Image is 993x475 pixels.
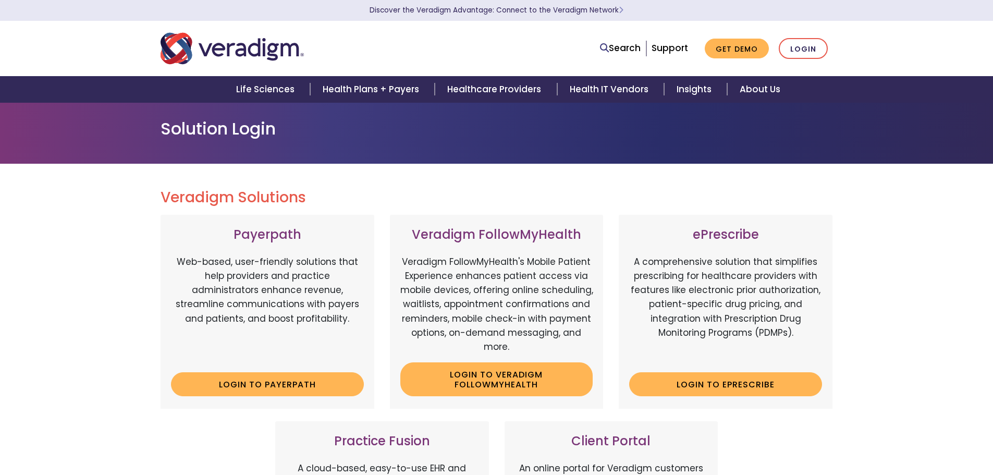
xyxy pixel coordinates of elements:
[171,227,364,242] h3: Payerpath
[370,5,623,15] a: Discover the Veradigm Advantage: Connect to the Veradigm NetworkLearn More
[171,372,364,396] a: Login to Payerpath
[161,119,833,139] h1: Solution Login
[400,362,593,396] a: Login to Veradigm FollowMyHealth
[171,255,364,364] p: Web-based, user-friendly solutions that help providers and practice administrators enhance revenu...
[652,42,688,54] a: Support
[779,38,828,59] a: Login
[400,227,593,242] h3: Veradigm FollowMyHealth
[664,76,727,103] a: Insights
[629,227,822,242] h3: ePrescribe
[557,76,664,103] a: Health IT Vendors
[515,434,708,449] h3: Client Portal
[600,41,641,55] a: Search
[629,255,822,364] p: A comprehensive solution that simplifies prescribing for healthcare providers with features like ...
[310,76,435,103] a: Health Plans + Payers
[161,189,833,206] h2: Veradigm Solutions
[727,76,793,103] a: About Us
[161,31,304,66] img: Veradigm logo
[286,434,479,449] h3: Practice Fusion
[400,255,593,354] p: Veradigm FollowMyHealth's Mobile Patient Experience enhances patient access via mobile devices, o...
[619,5,623,15] span: Learn More
[705,39,769,59] a: Get Demo
[629,372,822,396] a: Login to ePrescribe
[224,76,310,103] a: Life Sciences
[435,76,557,103] a: Healthcare Providers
